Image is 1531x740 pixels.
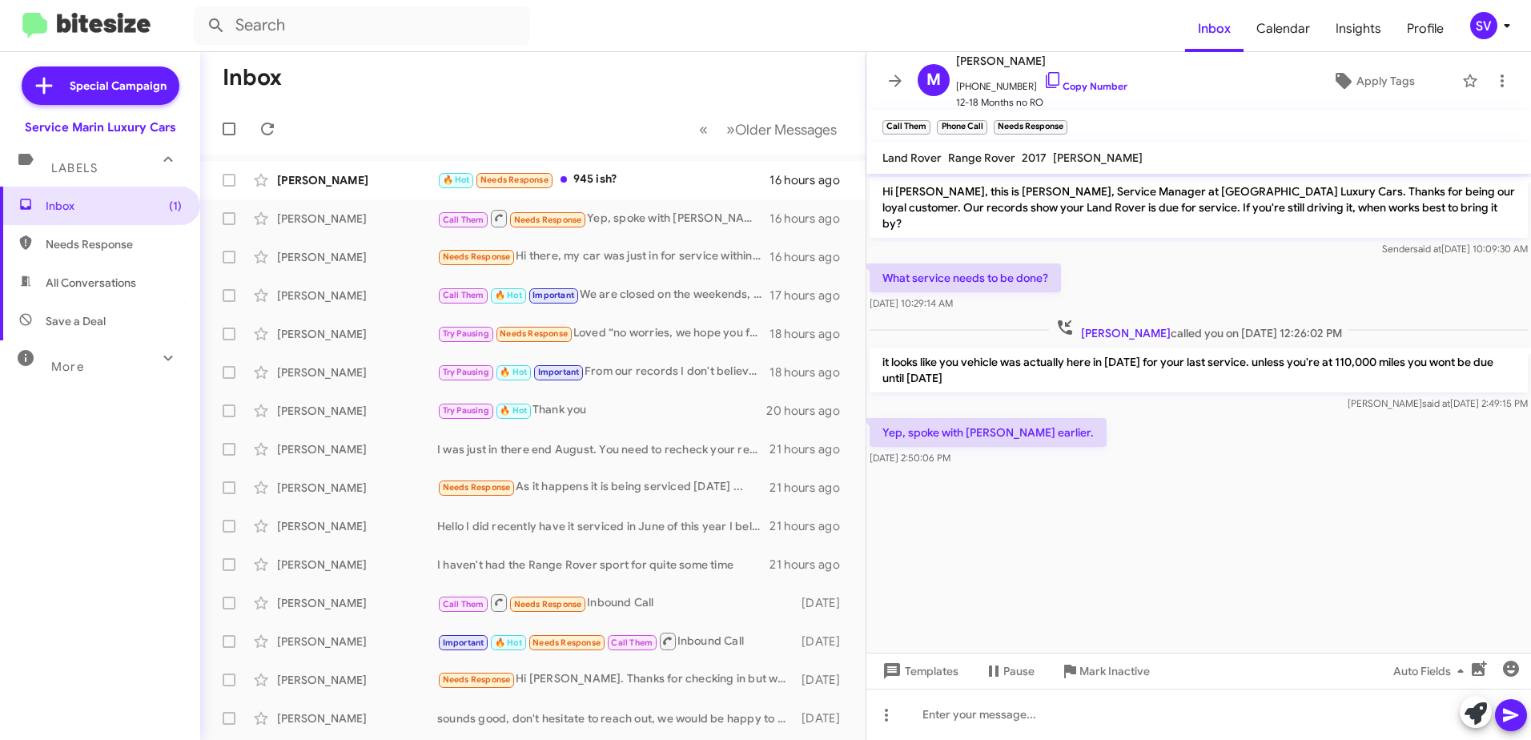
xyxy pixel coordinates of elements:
[277,672,437,688] div: [PERSON_NAME]
[770,326,853,342] div: 18 hours ago
[277,326,437,342] div: [PERSON_NAME]
[437,363,770,381] div: From our records I don't believe your vehicle has an air scrubber.
[926,67,941,93] span: M
[882,120,930,135] small: Call Them
[956,70,1127,95] span: [PHONE_NUMBER]
[277,249,437,265] div: [PERSON_NAME]
[770,557,853,573] div: 21 hours ago
[443,405,489,416] span: Try Pausing
[437,631,794,651] div: Inbound Call
[770,249,853,265] div: 16 hours ago
[277,288,437,304] div: [PERSON_NAME]
[794,710,853,726] div: [DATE]
[25,119,176,135] div: Service Marin Luxury Cars
[437,593,794,613] div: Inbound Call
[948,151,1015,165] span: Range Rover
[277,595,437,611] div: [PERSON_NAME]
[443,367,489,377] span: Try Pausing
[532,290,574,300] span: Important
[690,113,846,146] nav: Page navigation example
[794,633,853,650] div: [DATE]
[277,633,437,650] div: [PERSON_NAME]
[611,637,653,648] span: Call Them
[1422,397,1450,409] span: said at
[1470,12,1497,39] div: SV
[766,403,853,419] div: 20 hours ago
[1323,6,1394,52] a: Insights
[500,405,527,416] span: 🔥 Hot
[538,367,580,377] span: Important
[194,6,530,45] input: Search
[1457,12,1513,39] button: SV
[1394,6,1457,52] a: Profile
[1047,657,1163,686] button: Mark Inactive
[46,275,136,291] span: All Conversations
[717,113,846,146] button: Next
[443,599,484,609] span: Call Them
[1348,397,1528,409] span: [PERSON_NAME] [DATE] 2:49:15 PM
[277,172,437,188] div: [PERSON_NAME]
[937,120,987,135] small: Phone Call
[443,482,511,493] span: Needs Response
[1022,151,1047,165] span: 2017
[956,95,1127,111] span: 12-18 Months no RO
[437,441,770,457] div: I was just in there end August. You need to recheck your records.
[1081,326,1171,340] span: [PERSON_NAME]
[500,367,527,377] span: 🔥 Hot
[443,637,484,648] span: Important
[277,211,437,227] div: [PERSON_NAME]
[277,403,437,419] div: [PERSON_NAME]
[1393,657,1470,686] span: Auto Fields
[277,480,437,496] div: [PERSON_NAME]
[169,198,182,214] span: (1)
[437,710,794,726] div: sounds good, don't hesitate to reach out, we would be happy to get you in for service when ready.
[1382,243,1528,255] span: Sender [DATE] 10:09:30 AM
[443,290,484,300] span: Call Them
[437,324,770,343] div: Loved “no worries, we hope you feel better soon. please reach out when you are feeling better and...
[22,66,179,105] a: Special Campaign
[1003,657,1035,686] span: Pause
[1185,6,1244,52] a: Inbox
[689,113,717,146] button: Previous
[443,215,484,225] span: Call Them
[770,288,853,304] div: 17 hours ago
[277,518,437,534] div: [PERSON_NAME]
[770,518,853,534] div: 21 hours ago
[443,175,470,185] span: 🔥 Hot
[514,599,582,609] span: Needs Response
[1053,151,1143,165] span: [PERSON_NAME]
[437,557,770,573] div: I haven't had the Range Rover sport for quite some time
[514,215,582,225] span: Needs Response
[870,348,1528,392] p: it looks like you vehicle was actually here in [DATE] for your last service. unless you're at 110...
[277,364,437,380] div: [PERSON_NAME]
[46,236,182,252] span: Needs Response
[437,518,770,534] div: Hello I did recently have it serviced in June of this year I believe I am up to date thank you
[70,78,167,94] span: Special Campaign
[437,171,770,189] div: 945 ish?
[437,478,770,497] div: As it happens it is being serviced [DATE] ...
[971,657,1047,686] button: Pause
[495,290,522,300] span: 🔥 Hot
[277,557,437,573] div: [PERSON_NAME]
[726,119,735,139] span: »
[870,452,950,464] span: [DATE] 2:50:06 PM
[277,710,437,726] div: [PERSON_NAME]
[956,51,1127,70] span: [PERSON_NAME]
[46,198,182,214] span: Inbox
[866,657,971,686] button: Templates
[770,364,853,380] div: 18 hours ago
[480,175,549,185] span: Needs Response
[870,177,1528,238] p: Hi [PERSON_NAME], this is [PERSON_NAME], Service Manager at [GEOGRAPHIC_DATA] Luxury Cars. Thanks...
[437,208,770,228] div: Yep, spoke with [PERSON_NAME] earlier.
[794,672,853,688] div: [DATE]
[1244,6,1323,52] span: Calendar
[437,247,770,266] div: Hi there, my car was just in for service within the last month.
[443,674,511,685] span: Needs Response
[443,328,489,339] span: Try Pausing
[1079,657,1150,686] span: Mark Inactive
[223,65,282,90] h1: Inbox
[437,401,766,420] div: Thank you
[699,119,708,139] span: «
